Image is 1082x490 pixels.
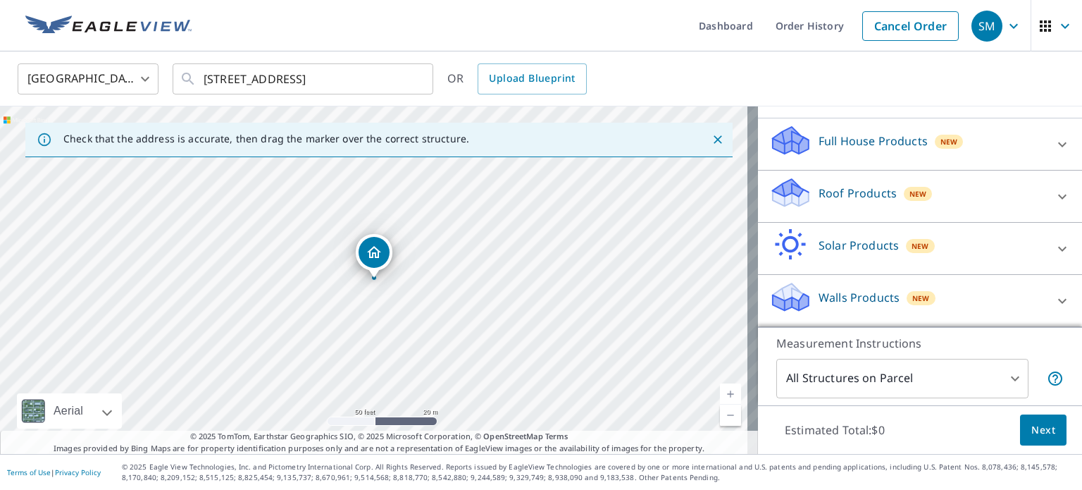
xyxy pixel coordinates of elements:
input: Search by address or latitude-longitude [204,59,404,99]
div: All Structures on Parcel [776,359,1028,398]
p: © 2025 Eagle View Technologies, Inc. and Pictometry International Corp. All Rights Reserved. Repo... [122,462,1075,483]
img: EV Logo [25,16,192,37]
button: Close [709,130,727,149]
span: Upload Blueprint [489,70,575,87]
button: Next [1020,415,1067,446]
a: Terms [545,431,568,441]
p: Check that the address is accurate, then drag the marker over the correct structure. [63,133,469,145]
a: Terms of Use [7,467,51,477]
a: Current Level 19, Zoom In [720,384,741,405]
span: Next [1031,422,1055,439]
span: Your report will include each building or structure inside the parcel boundary. In some cases, du... [1047,370,1064,387]
div: SM [971,11,1002,42]
div: Walls ProductsNew [769,281,1071,321]
div: Solar ProductsNew [769,228,1071,269]
a: Cancel Order [862,11,959,41]
span: New [912,293,930,304]
p: | [7,468,101,477]
div: OR [447,63,587,94]
div: [GEOGRAPHIC_DATA] [18,59,158,99]
span: New [909,188,927,200]
span: New [912,240,929,252]
p: Solar Products [819,237,899,254]
div: Dropped pin, building 1, Residential property, 1660 Old Philadelphia Pike Lancaster, PA 17602 [356,234,392,278]
p: Measurement Instructions [776,335,1064,352]
span: © 2025 TomTom, Earthstar Geographics SIO, © 2025 Microsoft Corporation, © [190,431,568,443]
p: Full House Products [819,133,928,149]
div: Aerial [17,393,122,429]
a: OpenStreetMap [483,431,542,441]
a: Current Level 19, Zoom Out [720,405,741,426]
div: Full House ProductsNew [769,124,1071,164]
p: Walls Products [819,289,900,306]
div: Aerial [49,393,87,429]
a: Upload Blueprint [478,63,586,94]
p: Roof Products [819,185,897,202]
div: Roof ProductsNew [769,176,1071,216]
a: Privacy Policy [55,467,101,477]
span: New [940,136,958,147]
p: Estimated Total: $0 [773,415,896,446]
